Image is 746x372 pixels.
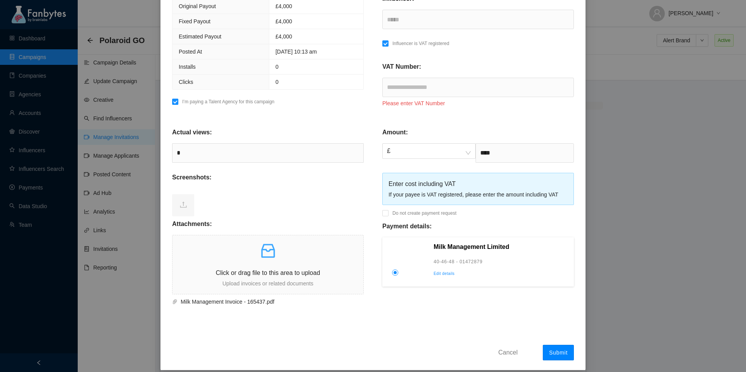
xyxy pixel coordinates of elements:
p: Influencer is VAT registered [392,40,449,47]
p: 40-46-48 - 01472879 [434,258,569,266]
p: Milk Management Limited [434,242,569,252]
p: Payment details: [382,222,432,231]
div: If your payee is VAT registered, please enter the amount including VAT [389,190,568,199]
span: inboxClick or drag file to this area to uploadUpload invoices or related documents [173,235,363,294]
span: Original Payout [179,3,216,9]
p: Click or drag file to this area to upload [173,268,363,278]
p: VAT Number: [382,62,421,71]
span: £4,000 [275,18,292,24]
p: Amount: [382,128,408,137]
span: £ [387,144,471,158]
span: upload [180,201,187,209]
span: Fixed Payout [179,18,211,24]
span: Clicks [179,79,193,85]
span: £4,000 [275,33,292,40]
span: Submit [549,349,568,356]
button: Submit [543,345,574,360]
span: Posted At [179,49,202,55]
span: inbox [259,242,277,260]
span: [DATE] 10:13 am [275,49,317,55]
span: Estimated Payout [179,33,221,40]
span: 0 [275,64,279,70]
span: £ 4,000 [275,3,292,9]
p: Edit details [434,270,569,277]
p: Actual views: [172,128,212,137]
p: Do not create payment request [392,209,457,217]
span: 0 [275,79,279,85]
span: paper-clip [172,299,178,304]
p: Upload invoices or related documents [173,279,363,288]
p: Screenshots: [172,173,211,182]
div: Enter cost including VAT [389,179,568,189]
span: Installs [179,64,196,70]
p: Attachments: [172,219,212,229]
span: Cancel [498,348,518,357]
span: Milk Management Invoice - 165437.pdf [178,297,354,306]
p: I’m paying a Talent Agency for this campaign [182,98,274,106]
button: Cancel [492,346,523,358]
p: Please enter VAT Number [382,99,574,108]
